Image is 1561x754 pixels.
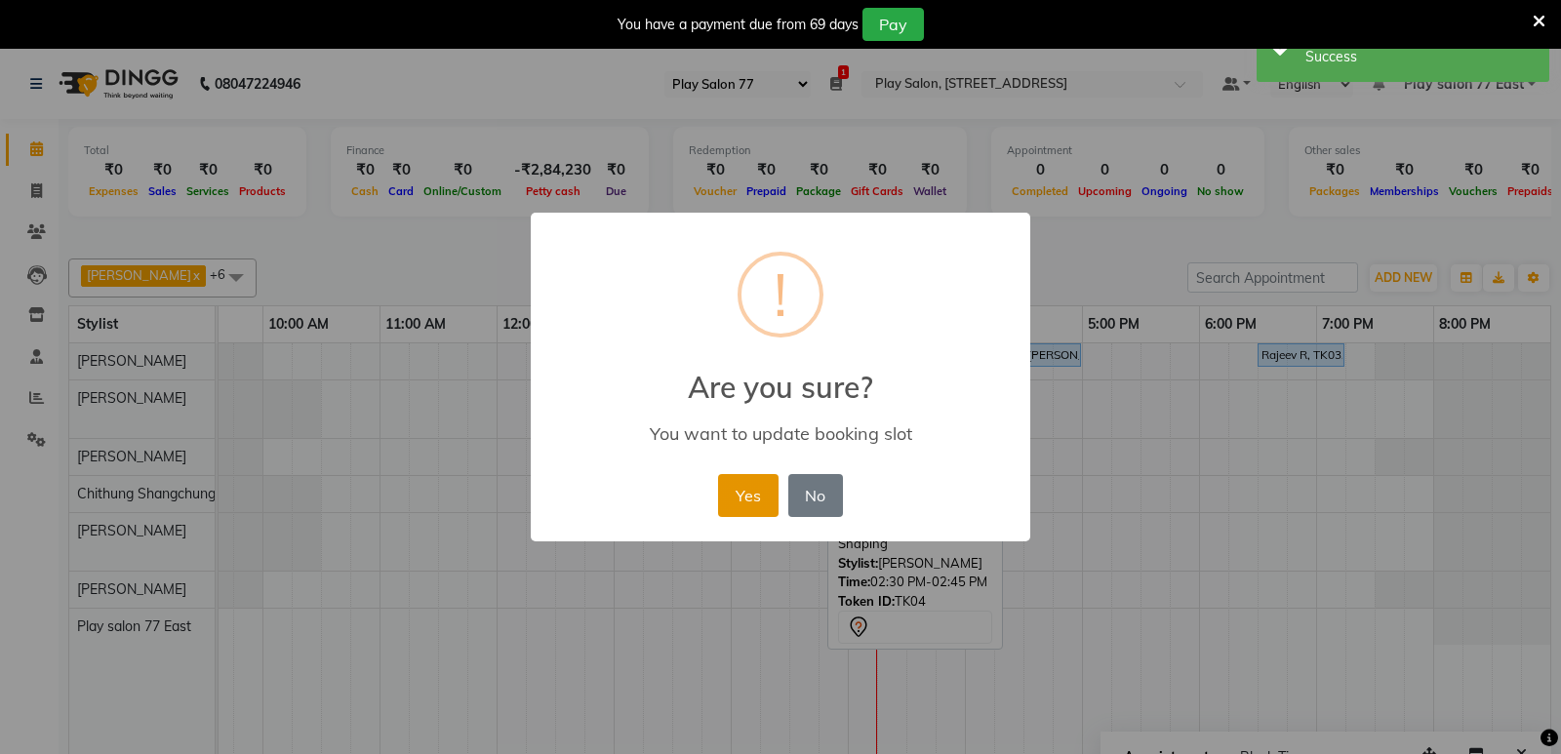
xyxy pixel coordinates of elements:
[774,256,787,334] div: !
[718,474,778,517] button: Yes
[618,15,859,35] div: You have a payment due from 69 days
[1305,47,1535,67] div: Success
[531,346,1030,405] h2: Are you sure?
[559,422,1002,445] div: You want to update booking slot
[862,8,924,41] button: Pay
[788,474,843,517] button: No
